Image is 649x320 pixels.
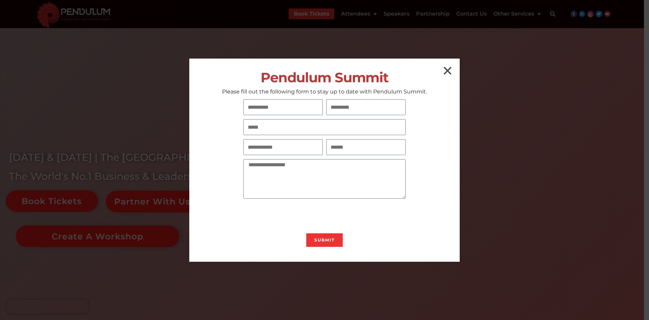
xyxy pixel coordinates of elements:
[314,238,335,242] span: Submit
[306,233,343,247] button: Submit
[243,203,346,229] iframe: reCAPTCHA
[189,70,460,85] h2: Pendulum Summit
[189,88,460,95] p: Please fill out the following form to stay up to date with Pendulum Summit.
[442,65,453,76] a: Close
